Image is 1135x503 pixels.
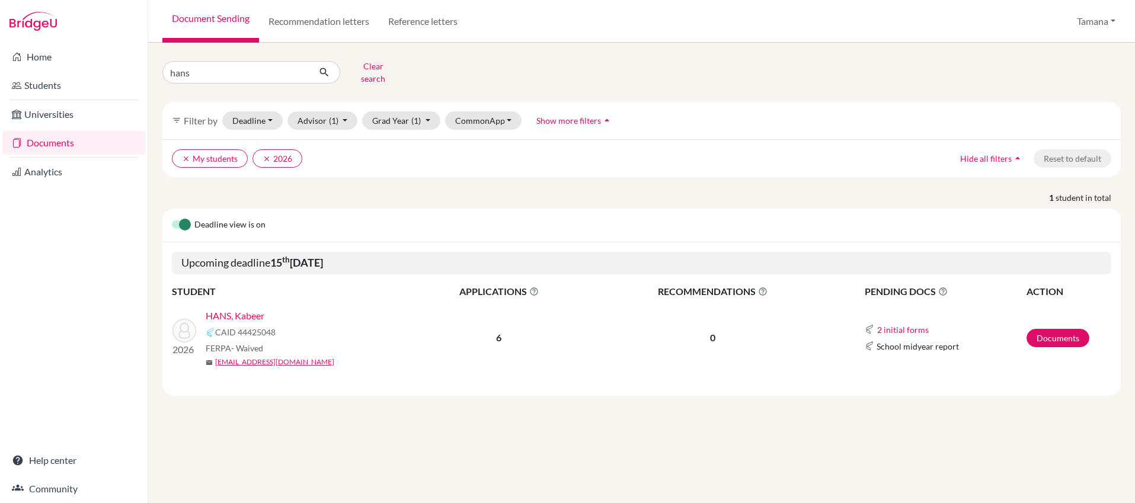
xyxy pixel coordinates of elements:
[2,45,145,69] a: Home
[172,319,196,342] img: HANS, Kabeer
[590,284,836,299] span: RECOMMENDATIONS
[1026,284,1111,299] th: ACTION
[877,340,959,353] span: School midyear report
[287,111,358,130] button: Advisor(1)
[2,73,145,97] a: Students
[172,284,409,299] th: STUDENT
[172,342,196,357] p: 2026
[1056,191,1121,204] span: student in total
[496,332,501,343] b: 6
[263,155,271,163] i: clear
[329,116,338,126] span: (1)
[1049,191,1056,204] strong: 1
[340,57,406,88] button: Clear search
[1012,152,1024,164] i: arrow_drop_up
[865,284,1025,299] span: PENDING DOCS
[950,149,1034,168] button: Hide all filtersarrow_drop_up
[590,331,836,345] p: 0
[2,131,145,155] a: Documents
[411,116,421,126] span: (1)
[172,252,1111,274] h5: Upcoming deadline
[222,111,283,130] button: Deadline
[536,116,601,126] span: Show more filters
[182,155,190,163] i: clear
[231,343,263,353] span: - Waived
[206,309,264,323] a: HANS, Kabeer
[172,116,181,125] i: filter_list
[2,160,145,184] a: Analytics
[1072,10,1121,33] button: Tamana
[410,284,589,299] span: APPLICATIONS
[282,255,290,264] sup: th
[194,218,266,232] span: Deadline view is on
[252,149,302,168] button: clear2026
[877,323,929,337] button: 2 initial forms
[270,256,323,269] b: 15 [DATE]
[172,149,248,168] button: clearMy students
[215,357,334,367] a: [EMAIL_ADDRESS][DOMAIN_NAME]
[206,342,263,354] span: FERPA
[960,153,1012,164] span: Hide all filters
[206,328,215,337] img: Common App logo
[206,359,213,366] span: mail
[445,111,522,130] button: CommonApp
[2,448,145,472] a: Help center
[362,111,440,130] button: Grad Year(1)
[2,102,145,126] a: Universities
[1027,329,1089,347] a: Documents
[2,477,145,501] a: Community
[865,341,874,351] img: Common App logo
[601,114,613,126] i: arrow_drop_up
[162,61,309,84] input: Find student by name...
[1034,149,1111,168] button: Reset to default
[184,115,218,126] span: Filter by
[9,12,57,31] img: Bridge-U
[526,111,623,130] button: Show more filtersarrow_drop_up
[865,325,874,334] img: Common App logo
[215,326,276,338] span: CAID 44425048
